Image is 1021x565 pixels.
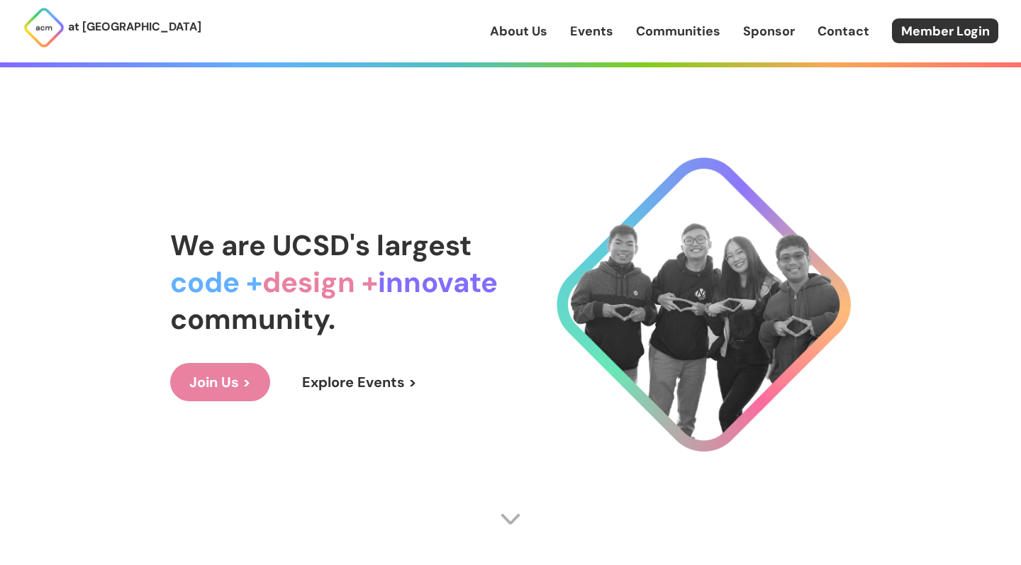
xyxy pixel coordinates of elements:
img: Cool Logo [557,157,851,452]
a: Events [570,22,613,40]
span: We are UCSD's largest [170,227,472,264]
span: design + [262,264,378,301]
img: ACM Logo [23,6,65,49]
span: innovate [378,264,498,301]
a: at [GEOGRAPHIC_DATA] [23,6,201,49]
span: code + [170,264,262,301]
a: Explore Events > [283,363,436,401]
img: Scroll Arrow [500,508,521,530]
a: Member Login [892,18,998,43]
p: at [GEOGRAPHIC_DATA] [68,18,201,36]
a: Join Us > [170,363,270,401]
a: Communities [636,22,720,40]
a: About Us [490,22,547,40]
a: Sponsor [743,22,795,40]
span: community. [170,301,335,337]
a: Contact [818,22,869,40]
